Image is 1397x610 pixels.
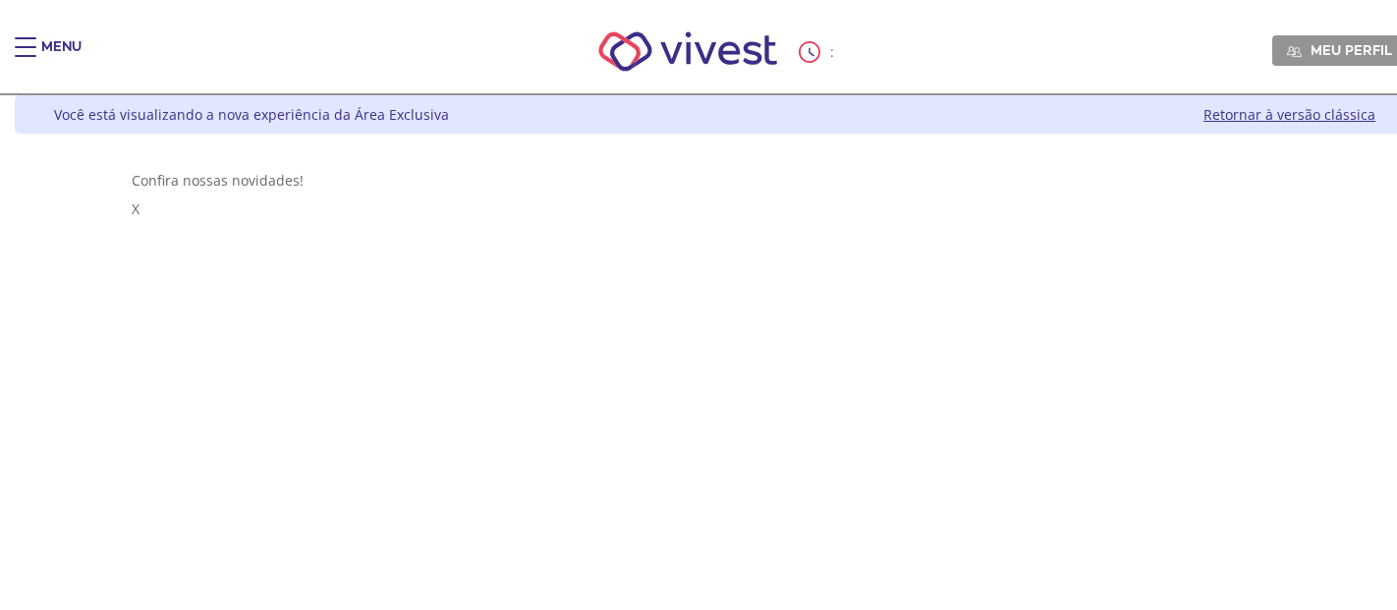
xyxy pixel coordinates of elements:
[1287,44,1302,59] img: Meu perfil
[799,41,838,63] div: :
[132,199,140,218] span: X
[41,37,82,77] div: Menu
[132,171,1299,190] div: Confira nossas novidades!
[577,10,800,93] img: Vivest
[1203,105,1375,124] a: Retornar à versão clássica
[1311,41,1392,59] span: Meu perfil
[54,105,449,124] div: Você está visualizando a nova experiência da Área Exclusiva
